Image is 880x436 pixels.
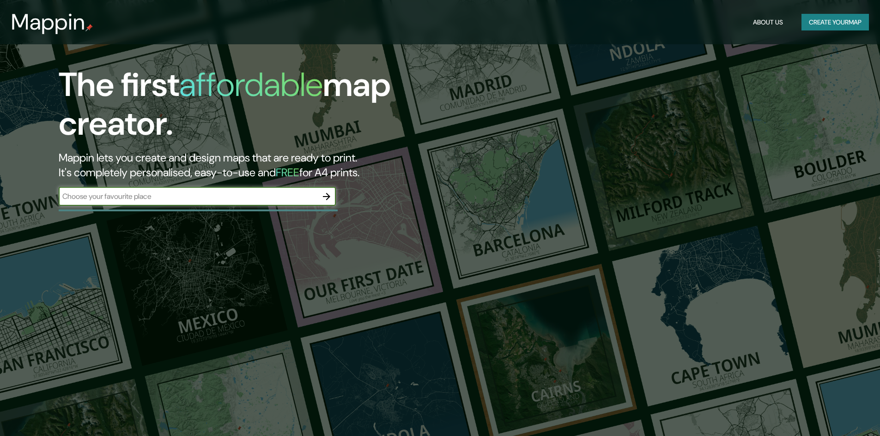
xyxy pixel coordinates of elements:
[59,150,499,180] h2: Mappin lets you create and design maps that are ready to print. It's completely personalised, eas...
[749,14,787,31] button: About Us
[801,14,869,31] button: Create yourmap
[85,24,93,31] img: mappin-pin
[179,63,323,106] h1: affordable
[59,191,317,202] input: Choose your favourite place
[59,66,499,150] h1: The first map creator.
[276,165,299,179] h5: FREE
[11,9,85,35] h3: Mappin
